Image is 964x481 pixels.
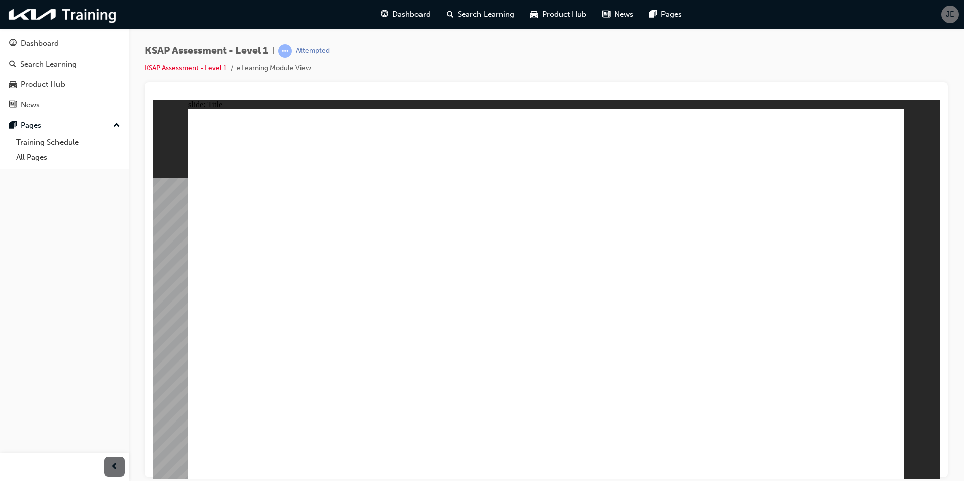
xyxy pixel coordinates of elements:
span: pages-icon [9,121,17,130]
span: Dashboard [392,9,431,20]
a: All Pages [12,150,125,165]
div: Pages [21,119,41,131]
span: guage-icon [9,39,17,48]
a: Search Learning [4,55,125,74]
span: search-icon [447,8,454,21]
a: search-iconSearch Learning [439,4,522,25]
span: news-icon [9,101,17,110]
button: Pages [4,116,125,135]
span: prev-icon [111,461,118,473]
span: Search Learning [458,9,514,20]
li: eLearning Module View [237,63,311,74]
span: car-icon [9,80,17,89]
div: News [21,99,40,111]
a: Training Schedule [12,135,125,150]
a: Product Hub [4,75,125,94]
span: news-icon [602,8,610,21]
span: search-icon [9,60,16,69]
span: JE [946,9,954,20]
button: JE [941,6,959,23]
span: KSAP Assessment - Level 1 [145,45,268,57]
span: pages-icon [649,8,657,21]
a: KSAP Assessment - Level 1 [145,64,227,72]
a: car-iconProduct Hub [522,4,594,25]
div: Dashboard [21,38,59,49]
a: pages-iconPages [641,4,690,25]
button: DashboardSearch LearningProduct HubNews [4,32,125,116]
span: Product Hub [542,9,586,20]
span: car-icon [530,8,538,21]
span: learningRecordVerb_ATTEMPT-icon [278,44,292,58]
span: up-icon [113,119,120,132]
span: | [272,45,274,57]
a: guage-iconDashboard [373,4,439,25]
span: Pages [661,9,682,20]
a: Dashboard [4,34,125,53]
img: kia-training [5,4,121,25]
div: Product Hub [21,79,65,90]
a: News [4,96,125,114]
div: Attempted [296,46,330,56]
div: Search Learning [20,58,77,70]
span: guage-icon [381,8,388,21]
a: news-iconNews [594,4,641,25]
span: News [614,9,633,20]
